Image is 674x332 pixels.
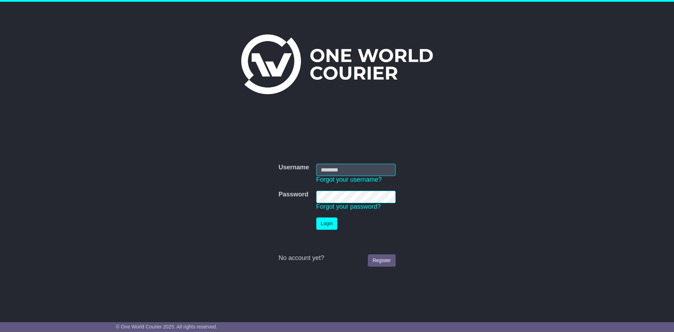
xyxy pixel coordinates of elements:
label: Password [278,191,308,198]
span: © One World Courier 2025. All rights reserved. [116,324,217,330]
a: Register [368,254,395,267]
a: Forgot your username? [316,176,382,183]
div: No account yet? [278,254,395,262]
button: Login [316,217,337,230]
a: Forgot your password? [316,203,381,210]
label: Username [278,164,309,171]
img: One World [241,34,433,94]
